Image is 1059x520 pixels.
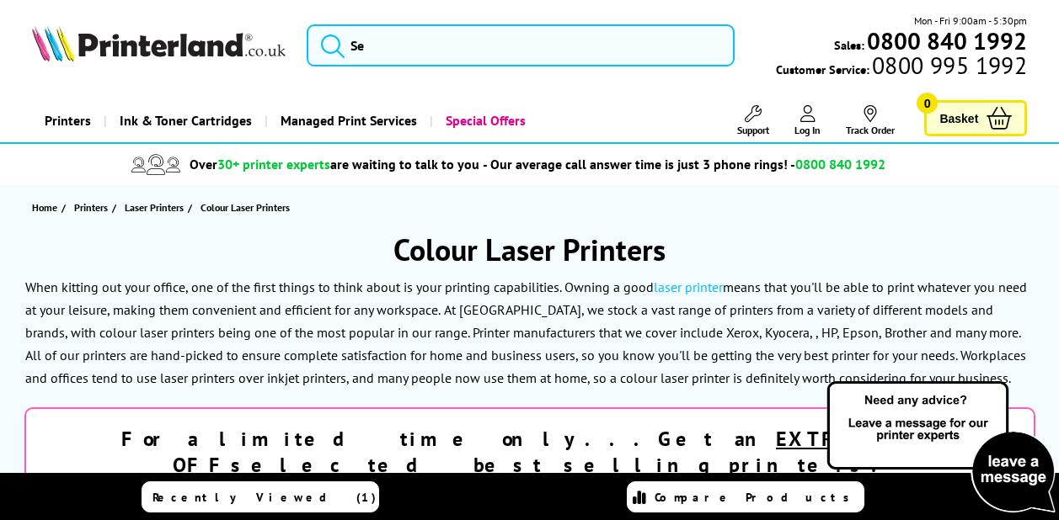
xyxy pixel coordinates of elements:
a: Managed Print Services [265,99,430,142]
span: Ink & Toner Cartridges [120,99,252,142]
img: Open Live Chat window [823,379,1059,517]
span: Customer Service: [776,57,1027,77]
span: Printers [74,199,108,216]
span: 30+ printer experts [217,156,330,172]
a: Support [737,105,769,136]
a: Printerland Logo [32,25,286,65]
strong: For a limited time only...Get an selected best selling printers! [121,426,938,478]
span: Recently Viewed (1) [152,490,377,505]
span: Mon - Fri 9:00am - 5:30pm [914,13,1027,29]
a: Special Offers [430,99,538,142]
span: 0800 995 1992 [869,57,1027,73]
span: Compare Products [655,490,858,505]
a: Home [32,199,62,216]
a: Compare Products [627,481,864,512]
a: Ink & Toner Cartridges [104,99,265,142]
h1: Colour Laser Printers [17,230,1042,269]
span: Over are waiting to talk to you [190,156,479,172]
img: Printerland Logo [32,25,286,61]
input: Se [307,24,735,66]
span: Support [737,124,769,136]
a: Printers [74,199,112,216]
b: 0800 840 1992 [867,25,1027,56]
span: - Our average call answer time is just 3 phone rings! - [483,156,885,172]
span: 0800 840 1992 [795,156,885,172]
span: Basket [939,107,978,130]
p: At [GEOGRAPHIC_DATA], we stock a vast range of printers from a variety of different models and br... [25,301,1021,341]
u: EXTRA 10% OFF [173,426,939,478]
p: All of our printers are hand-picked to ensure complete satisfaction for home and business users, ... [25,347,1026,386]
span: 0 [917,93,938,114]
a: Printers [32,99,104,142]
a: Log In [794,105,821,136]
a: laser printer [654,279,723,295]
span: Colour Laser Printers [201,201,290,214]
p: When kitting out your office, one of the first things to think about is your printing capabilitie... [25,279,1027,318]
span: Laser Printers [125,199,184,216]
a: Basket 0 [924,100,1027,136]
a: Laser Printers [125,199,188,216]
span: Log In [794,124,821,136]
a: Recently Viewed (1) [142,481,379,512]
span: Sales: [834,37,864,53]
a: Track Order [846,105,895,136]
a: 0800 840 1992 [864,33,1027,49]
